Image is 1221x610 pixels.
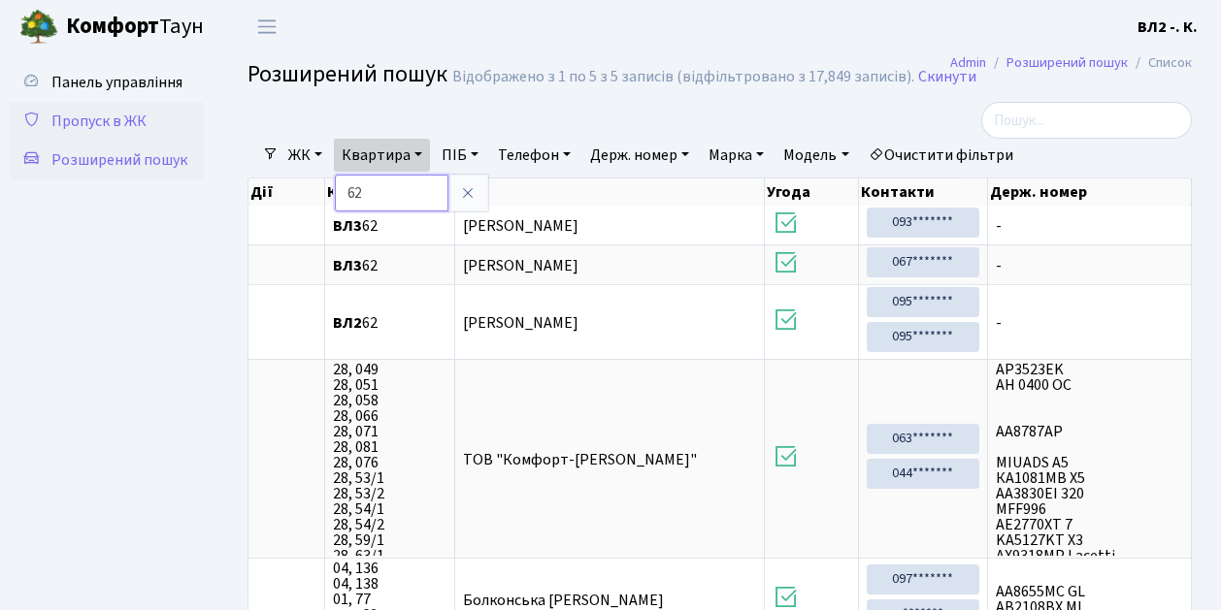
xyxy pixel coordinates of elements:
[996,362,1183,556] span: AP3523EK АН 0400 ОС АА8787АР MIUADS A5 КА1081МВ X5 АА3830ЕІ 320 MFF996 AE2770XT 7 KA5127KT X3 AX9...
[434,139,486,172] a: ПІБ
[981,102,1192,139] input: Пошук...
[996,258,1183,273] span: -
[66,11,159,42] b: Комфорт
[333,362,446,556] span: 28, 049 28, 051 28, 058 28, 066 28, 071 28, 081 28, 076 28, 53/1 28, 53/2 28, 54/1 28, 54/2 28, 5...
[334,139,430,172] a: Квартира
[463,215,578,237] span: [PERSON_NAME]
[455,178,765,206] th: ПІБ
[51,111,147,132] span: Пропуск в ЖК
[10,141,204,179] a: Розширений пошук
[463,255,578,276] span: [PERSON_NAME]
[333,312,362,334] b: ВЛ2
[51,72,182,93] span: Панель управління
[1128,52,1192,74] li: Список
[490,139,578,172] a: Телефон
[333,315,446,331] span: 62
[247,57,447,91] span: Розширений пошук
[325,178,455,206] th: Квартира
[280,139,330,172] a: ЖК
[10,63,204,102] a: Панель управління
[950,52,986,73] a: Admin
[701,139,772,172] a: Марка
[10,102,204,141] a: Пропуск в ЖК
[333,215,362,237] b: ВЛ3
[988,178,1192,206] th: Держ. номер
[1138,16,1198,39] a: ВЛ2 -. К.
[66,11,204,44] span: Таун
[333,218,446,234] span: 62
[859,178,988,206] th: Контакти
[996,218,1183,234] span: -
[861,139,1021,172] a: Очистити фільтри
[775,139,856,172] a: Модель
[582,139,697,172] a: Держ. номер
[333,258,446,273] span: 62
[333,255,362,276] b: ВЛ3
[51,149,187,171] span: Розширений пошук
[765,178,859,206] th: Угода
[921,43,1221,83] nav: breadcrumb
[463,449,697,470] span: ТОВ "Комфорт-[PERSON_NAME]"
[1006,52,1128,73] a: Розширений пошук
[248,178,325,206] th: Дії
[19,8,58,47] img: logo.png
[1138,16,1198,38] b: ВЛ2 -. К.
[463,312,578,334] span: [PERSON_NAME]
[452,68,914,86] div: Відображено з 1 по 5 з 5 записів (відфільтровано з 17,849 записів).
[996,315,1183,331] span: -
[918,68,976,86] a: Скинути
[243,11,291,43] button: Переключити навігацію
